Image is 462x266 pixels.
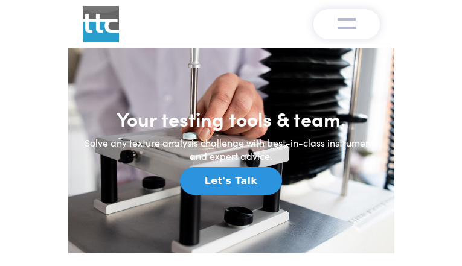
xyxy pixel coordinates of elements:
img: ttc_logo_1x1_v1.0.png [83,6,119,42]
h6: Solve any texture analysis challenge with best-in-class instruments and expert advice. [83,136,380,163]
img: menu-v1.0.png [338,15,356,30]
button: Toggle navigation [313,9,380,39]
button: Let's Talk [180,167,282,195]
h1: Your testing tools & team. [83,107,380,131]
